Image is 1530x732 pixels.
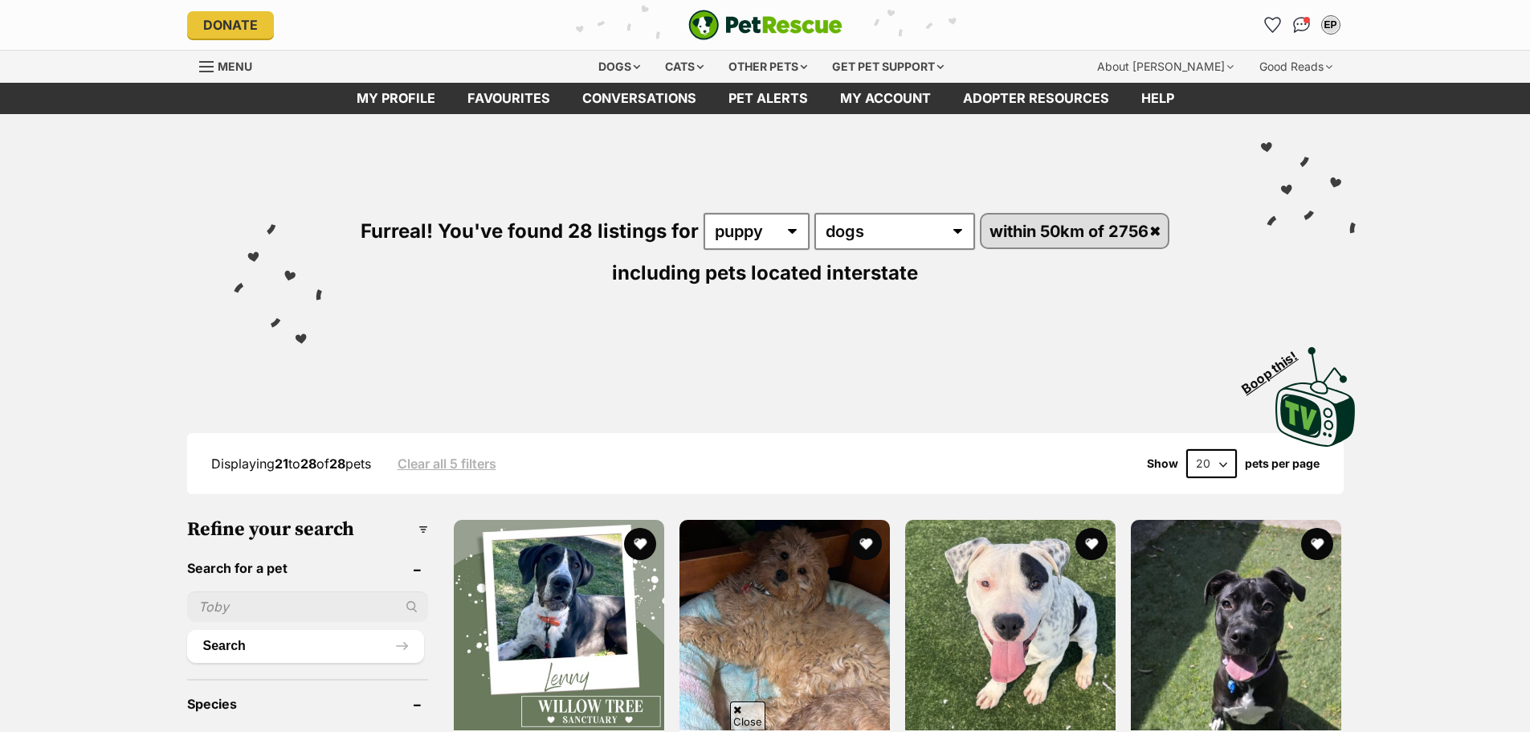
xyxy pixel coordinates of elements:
div: Good Reads [1248,51,1344,83]
a: Donate [187,11,274,39]
button: My account [1318,12,1344,38]
label: pets per page [1245,457,1320,470]
img: Sealy - Cavalier King Charles Spaniel x Poodle (Toy) Dog [679,520,890,730]
button: favourite [850,528,882,560]
img: logo-e224e6f780fb5917bec1dbf3a21bbac754714ae5b6737aabdf751b685950b380.svg [688,10,843,40]
a: Pet alerts [712,83,824,114]
a: Boop this! [1275,333,1356,450]
img: Nyx - American Staffordshire Terrier Dog [1131,520,1341,730]
strong: 28 [329,456,345,472]
button: Search [187,630,424,662]
h3: Refine your search [187,518,428,541]
strong: 28 [300,456,316,472]
input: Toby [187,591,428,622]
a: Menu [199,51,263,80]
strong: 21 [275,456,288,472]
a: My account [824,83,947,114]
img: PetRescue TV logo [1275,347,1356,447]
header: Species [187,697,428,711]
span: Displaying to of pets [211,456,371,472]
span: Close [730,701,765,730]
img: chat-41dd97257d64d25036548639549fe6c8038ab92f7586957e7f3b1b290dea8141.svg [1293,17,1310,33]
a: Favourites [451,83,566,114]
a: Favourites [1260,12,1286,38]
span: Menu [218,59,252,73]
button: favourite [1075,528,1108,560]
div: Other pets [717,51,818,83]
img: Lenny - Great Dane Dog [454,520,664,730]
div: Get pet support [821,51,955,83]
ul: Account quick links [1260,12,1344,38]
div: Cats [654,51,715,83]
span: Boop this! [1238,338,1312,396]
a: conversations [566,83,712,114]
a: Clear all 5 filters [398,456,496,471]
button: favourite [624,528,656,560]
div: Dogs [587,51,651,83]
a: My profile [341,83,451,114]
span: Furreal! You've found 28 listings for [361,219,699,243]
a: within 50km of 2756 [981,215,1168,247]
header: Search for a pet [187,561,428,575]
a: Adopter resources [947,83,1125,114]
div: About [PERSON_NAME] [1086,51,1245,83]
a: Help [1125,83,1190,114]
a: Conversations [1289,12,1315,38]
div: EP [1323,17,1339,33]
img: Wybie imp 2126 - Great Dane Dog [905,520,1116,730]
button: favourite [1302,528,1334,560]
a: PetRescue [688,10,843,40]
span: Show [1147,457,1178,470]
span: including pets located interstate [612,261,918,284]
